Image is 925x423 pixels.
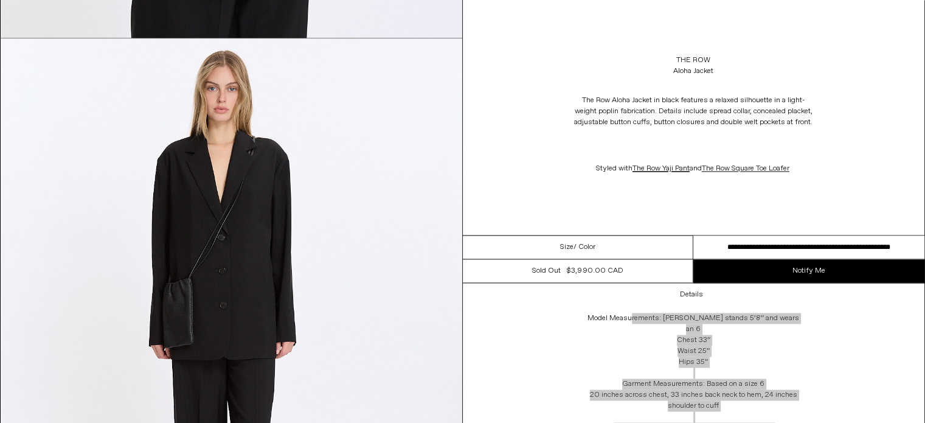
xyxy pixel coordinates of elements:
[702,164,791,173] a: The Row Square Toe Loafer
[673,66,713,77] div: Aloha Jacket
[680,290,703,299] h3: Details
[573,242,595,253] span: / Color
[693,259,924,282] a: Notify Me
[532,265,561,276] div: Sold out
[567,266,623,276] span: $3,990.00 CAD
[632,164,690,173] a: The Row Yaji Pant
[702,164,789,173] span: The Row Square Toe Loafer
[676,55,710,66] a: The Row
[560,242,573,253] span: Size
[572,89,815,134] p: The Row Aloha Jacket in black features a relaxed silhouette in a light-weight poplin fabrication....
[596,164,791,173] span: Styled with and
